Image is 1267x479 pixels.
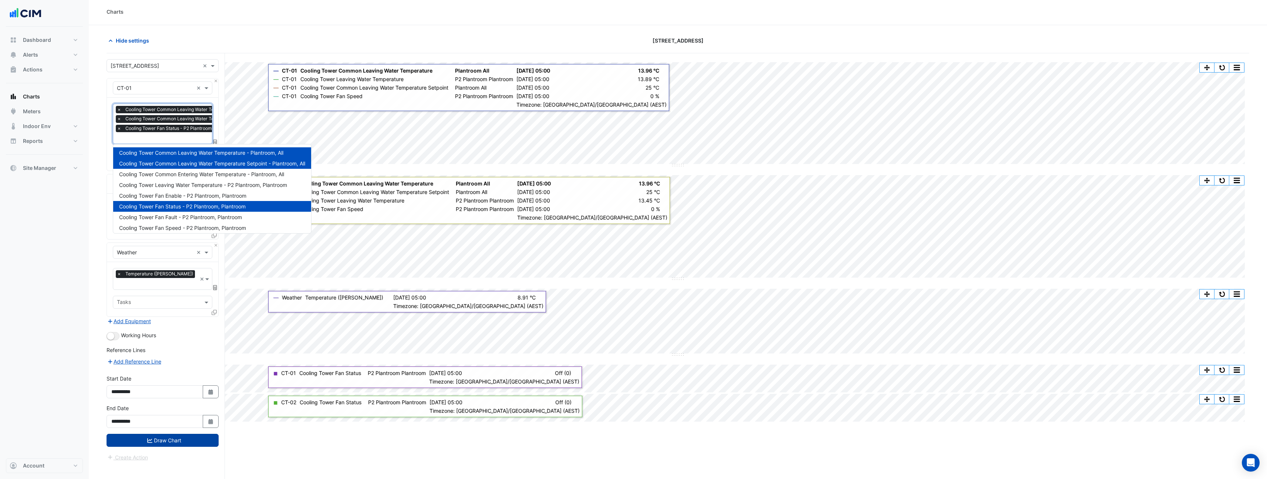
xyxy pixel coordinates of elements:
app-icon: Dashboard [10,36,17,44]
button: Site Manager [6,161,83,175]
span: [STREET_ADDRESS] [653,37,704,44]
span: Cooling Tower Fan Fault - P2 Plantroom, Plantroom [119,214,242,220]
span: × [116,125,122,132]
span: Cooling Tower Common Leaving Water Temperature Setpoint - Plantroom, All [119,160,305,167]
button: Add Equipment [107,317,151,325]
span: Clear [200,275,205,283]
button: Charts [6,89,83,104]
span: × [116,106,122,113]
button: Close [213,243,218,248]
span: Alerts [23,51,38,58]
button: Hide settings [107,34,154,47]
button: Add Reference Line [107,357,162,366]
button: Pan [1200,176,1214,185]
app-icon: Indoor Env [10,123,17,130]
span: Account [23,462,44,469]
span: Cooling Tower Fan Status - P2 Plantroom, Plantroom [124,125,238,132]
div: Charts [107,8,124,16]
span: Site Manager [23,164,56,172]
button: Account [6,458,83,473]
span: Clone Favourites and Tasks from this Equipment to other Equipment [212,309,217,316]
button: Pan [1200,289,1214,299]
button: More Options [1229,176,1244,185]
div: Open Intercom Messenger [1242,454,1260,472]
span: Choose Function [212,285,219,291]
span: × [116,270,122,278]
span: Cooling Tower Common Leaving Water Temperature Setpoint - Plantroom, All [124,115,290,123]
button: Close [213,78,218,83]
button: Pan [1200,365,1214,375]
button: Reset [1214,289,1229,299]
span: Dashboard [23,36,51,44]
app-icon: Meters [10,108,17,115]
img: Company Logo [9,6,42,21]
button: Pan [1200,395,1214,404]
button: More Options [1229,395,1244,404]
span: Clear [196,84,203,92]
span: × [116,115,122,123]
span: Hide settings [116,37,149,44]
label: End Date [107,404,129,412]
span: Cooling Tower Common Leaving Water Temperature - Plantroom, All [119,150,283,156]
span: Cooling Tower Common Entering Water Temperature - Plantroom, All [119,171,284,177]
app-icon: Site Manager [10,164,17,172]
app-icon: Charts [10,93,17,100]
div: Tasks [116,298,131,308]
label: Start Date [107,375,131,382]
button: Reset [1214,63,1229,72]
span: Clone Favourites and Tasks from this Equipment to other Equipment [212,232,217,238]
fa-icon: Select Date [208,389,214,395]
button: Draw Chart [107,434,219,447]
span: Cooling Tower Common Leaving Water Temperature - Plantroom, All [124,106,272,113]
span: Meters [23,108,41,115]
ng-dropdown-panel: Options list [113,144,311,234]
span: Actions [23,66,43,73]
app-icon: Actions [10,66,17,73]
button: Reset [1214,176,1229,185]
button: Dashboard [6,33,83,47]
span: Cooling Tower Fan Enable - P2 Plantroom, Plantroom [119,192,246,199]
button: Reset [1214,395,1229,404]
span: Working Hours [121,332,156,338]
button: Reset [1214,365,1229,375]
button: Pan [1200,63,1214,72]
label: Reference Lines [107,346,145,354]
button: Actions [6,62,83,77]
button: Reports [6,134,83,148]
fa-icon: Select Date [208,418,214,425]
span: Clear [196,248,203,256]
span: Cooling Tower Leaving Water Temperature - P2 Plantroom, Plantroom [119,182,287,188]
app-escalated-ticket-create-button: Please draw the charts first [107,453,148,460]
span: Cooling Tower Fan Status - P2 Plantroom, Plantroom [119,203,246,210]
span: Reports [23,137,43,145]
button: Meters [6,104,83,119]
button: Alerts [6,47,83,62]
span: Choose Function [212,139,219,145]
button: More Options [1229,63,1244,72]
span: Cooling Tower Fan Speed - P2 Plantroom, Plantroom [119,225,246,231]
span: Clear [203,62,209,70]
button: More Options [1229,289,1244,299]
app-icon: Reports [10,137,17,145]
button: More Options [1229,365,1244,375]
span: Charts [23,93,40,100]
span: Indoor Env [23,123,51,130]
span: Temperature (Celcius) [124,270,195,278]
app-icon: Alerts [10,51,17,58]
button: Indoor Env [6,119,83,134]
